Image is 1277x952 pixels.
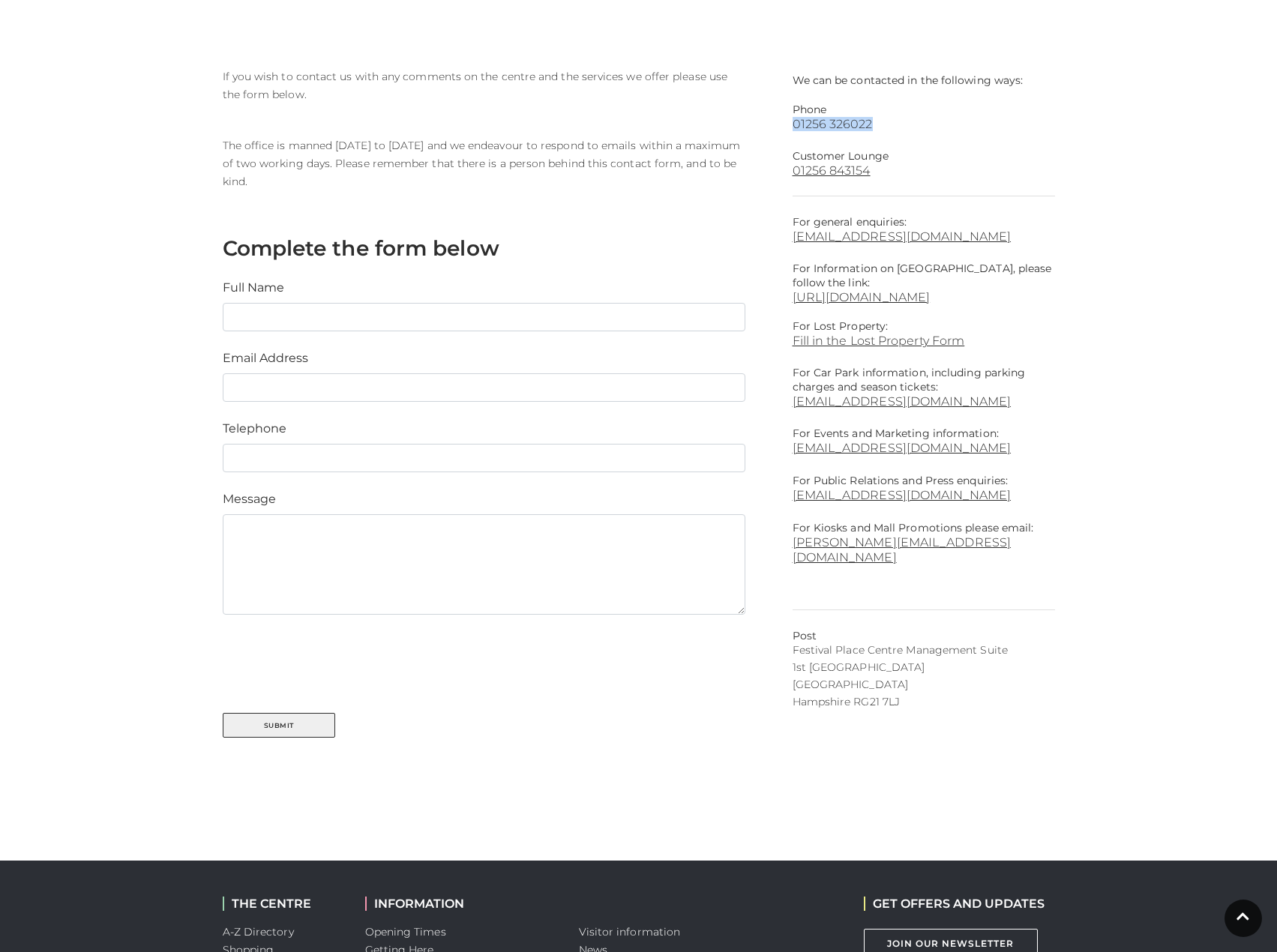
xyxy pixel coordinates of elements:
[365,897,556,911] h2: INFORMATION
[793,319,1055,334] p: For Lost Property:
[793,441,1012,455] a: [EMAIL_ADDRESS][DOMAIN_NAME]
[793,488,1012,502] a: [EMAIL_ADDRESS][DOMAIN_NAME]
[223,897,343,911] h2: THE CENTRE
[793,643,1055,657] p: Festival Place Centre Management Suite
[223,67,745,103] p: If you wish to contact us with any comments on the centre and the services we offer please use th...
[793,103,1055,117] p: Phone
[223,633,449,690] iframe: Widget containing checkbox for hCaptcha security challenge
[793,215,1055,244] p: For general enquiries:
[793,163,1055,178] a: 01256 843154
[223,925,294,939] a: A-Z Directory
[793,262,1055,290] p: For Information on [GEOGRAPHIC_DATA], please follow the link:
[793,394,1055,409] a: [EMAIL_ADDRESS][DOMAIN_NAME]
[793,427,1055,456] p: For Events and Marketing information:
[223,490,276,508] label: Message
[793,474,1055,503] p: For Public Relations and Press enquiries:
[223,420,286,438] label: Telephone
[793,334,1055,348] a: Fill in the Lost Property Form
[365,925,446,939] a: Opening Times
[793,535,1012,564] a: [PERSON_NAME][EMAIL_ADDRESS][DOMAIN_NAME]
[793,290,931,304] a: [URL][DOMAIN_NAME]
[793,695,1055,709] p: Hampshire RG21 7LJ
[223,279,284,297] label: Full Name
[793,366,1055,394] p: For Car Park information, including parking charges and season tickets:
[793,229,1055,244] a: [EMAIL_ADDRESS][DOMAIN_NAME]
[223,235,745,261] h3: Complete the form below
[793,521,1055,565] p: For Kiosks and Mall Promotions please email:
[793,629,1055,643] p: Post
[223,713,335,738] button: Submit
[793,678,1055,692] p: [GEOGRAPHIC_DATA]
[864,897,1045,911] h2: GET OFFERS AND UPDATES
[223,349,308,367] label: Email Address
[579,925,681,939] a: Visitor information
[223,136,745,190] p: The office is manned [DATE] to [DATE] and we endeavour to respond to emails within a maximum of t...
[793,660,1055,675] p: 1st [GEOGRAPHIC_DATA]
[793,117,1055,131] a: 01256 326022
[793,149,1055,163] p: Customer Lounge
[793,67,1055,88] p: We can be contacted in the following ways:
